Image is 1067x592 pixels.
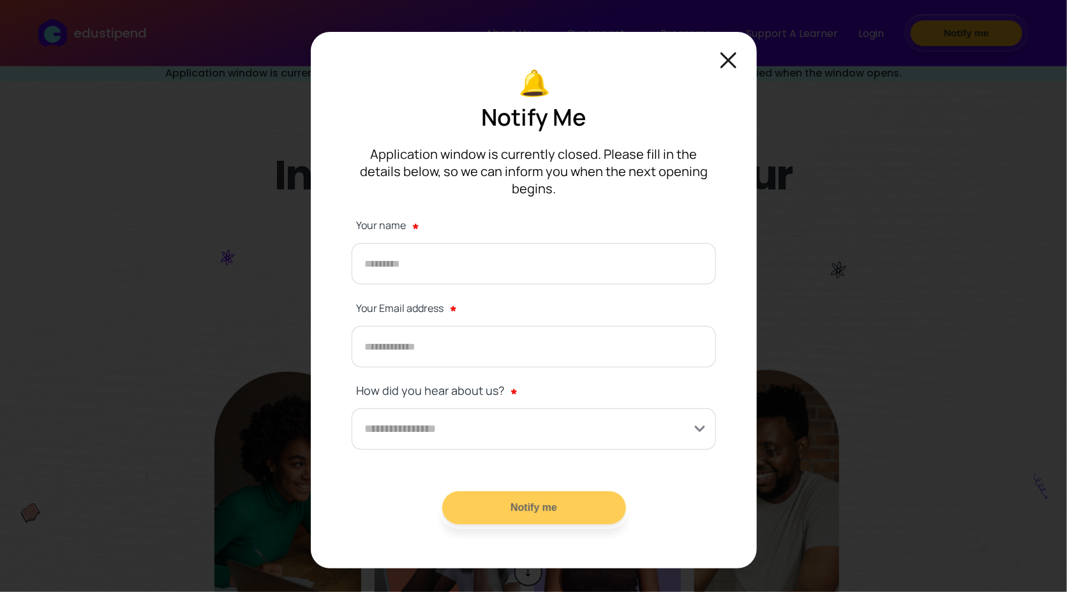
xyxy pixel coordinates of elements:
label: Your name [356,212,716,239]
p: Notify Me [352,101,716,133]
label: How did you hear about us? [356,377,716,404]
img: bell [519,68,549,98]
p: Application window is currently closed. Please fill in the details below, so we can inform you wh... [352,145,716,197]
button: Notify me [442,491,625,524]
label: Your Email address [356,294,716,322]
img: closeModal [720,52,736,68]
